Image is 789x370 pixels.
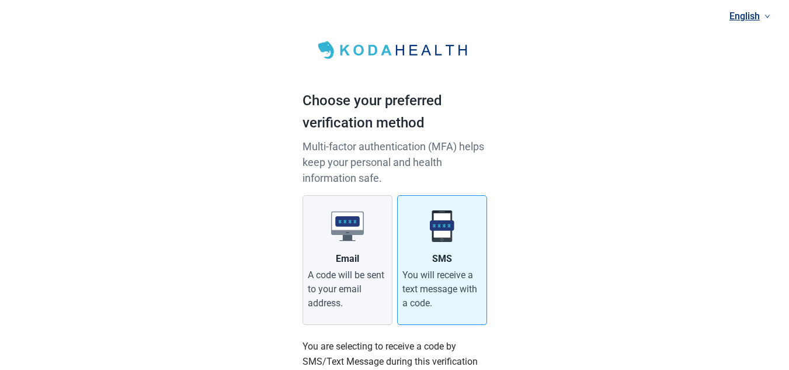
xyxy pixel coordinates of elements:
p: Multi-factor authentication (MFA) helps keep your personal and health information safe. [303,139,487,186]
div: SMS [432,252,452,266]
div: A code will be sent to your email address. [308,268,387,310]
a: Current language: English [725,6,775,26]
img: Koda Health [311,37,477,63]
div: You will receive a text message with a code. [402,268,482,310]
h1: Choose your preferred verification method [303,90,487,139]
div: Email [336,252,359,266]
span: down [764,13,770,19]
